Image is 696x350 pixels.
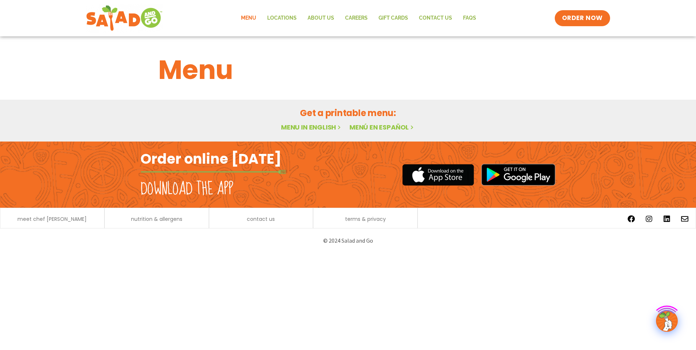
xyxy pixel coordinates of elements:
[236,10,262,27] a: Menu
[349,123,415,132] a: Menú en español
[17,216,87,222] a: meet chef [PERSON_NAME]
[555,10,610,26] a: ORDER NOW
[141,179,233,199] h2: Download the app
[340,10,373,27] a: Careers
[414,10,458,27] a: Contact Us
[281,123,342,132] a: Menu in English
[158,107,538,119] h2: Get a printable menu:
[247,216,275,222] a: contact us
[373,10,414,27] a: GIFT CARDS
[562,14,603,23] span: ORDER NOW
[144,236,552,246] p: © 2024 Salad and Go
[458,10,482,27] a: FAQs
[262,10,302,27] a: Locations
[402,163,474,187] img: appstore
[86,4,163,33] img: new-SAG-logo-768×292
[236,10,482,27] nav: Menu
[302,10,340,27] a: About Us
[345,216,386,222] a: terms & privacy
[481,164,555,186] img: google_play
[131,216,182,222] a: nutrition & allergens
[141,150,281,168] h2: Order online [DATE]
[141,170,286,174] img: fork
[158,50,538,90] h1: Menu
